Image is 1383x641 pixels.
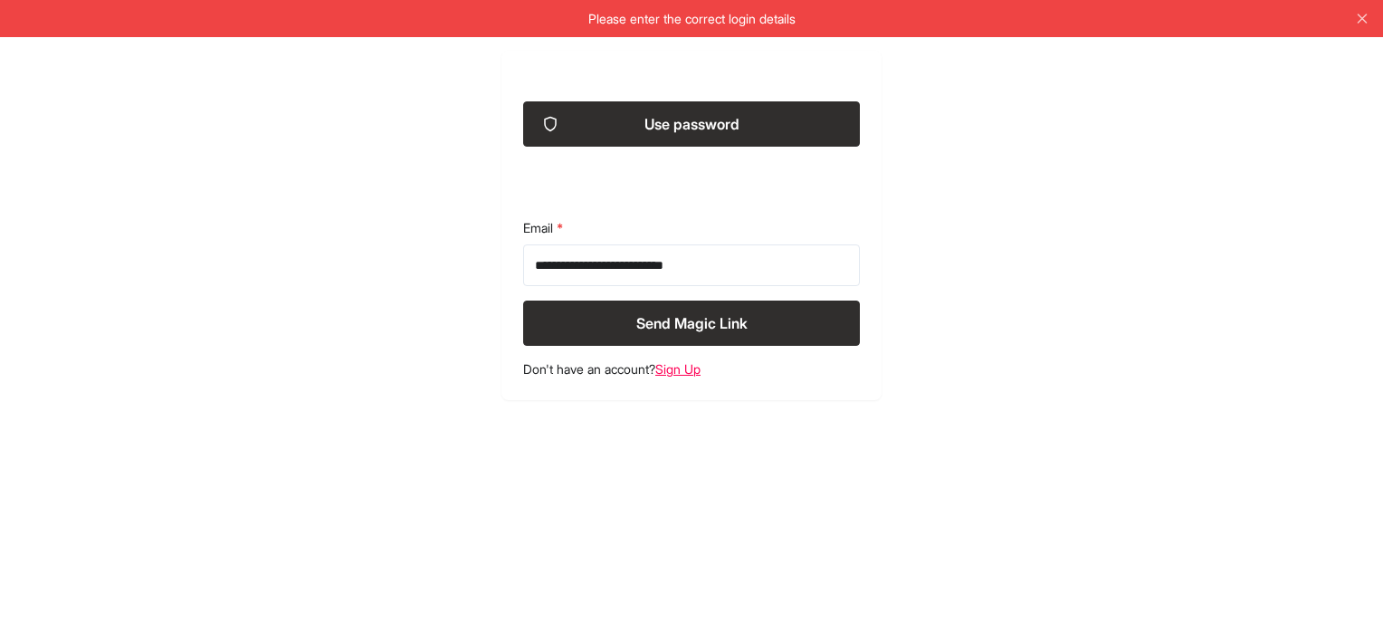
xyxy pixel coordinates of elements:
footer: Don't have an account? [523,360,860,378]
button: Use password [523,101,860,147]
button: Send Magic Link [523,301,860,346]
p: Please enter the correct login details [13,10,1370,28]
a: Sign Up [655,361,701,377]
label: Email [523,219,860,237]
